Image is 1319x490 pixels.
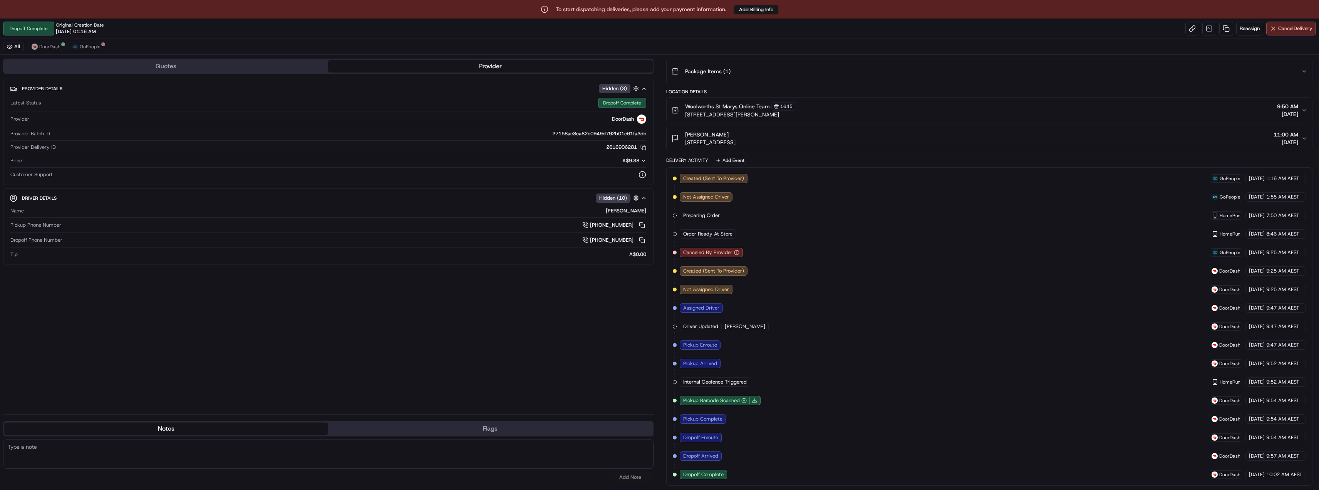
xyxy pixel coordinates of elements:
button: Reassign [1236,22,1263,35]
span: [DATE] [1277,110,1298,118]
span: [DATE] [1249,268,1265,274]
span: Dropoff Arrived [683,453,718,460]
span: [PHONE_NUMBER] [590,222,634,229]
button: HomeRun [1212,379,1240,385]
img: doordash_logo_v2.png [1212,434,1218,441]
span: 1645 [780,103,793,109]
button: Driver DetailsHidden (10) [10,192,647,204]
span: 9:25 AM AEST [1266,286,1299,293]
span: [DATE] [1249,194,1265,200]
span: [DATE] [1249,231,1265,237]
span: Provider Batch ID [10,130,50,137]
img: doordash_logo_v2.png [1212,268,1218,274]
span: Dropoff Enroute [683,434,718,441]
span: Pickup Barcode Scanned [683,397,740,404]
span: Order Ready At Store [683,231,732,237]
span: 27158ae8ca82c0949d792b01e61fa3dc [552,130,646,137]
img: gopeople_logo.png [1212,249,1218,256]
img: gopeople_logo.png [1212,175,1218,182]
span: HomeRun [1220,379,1240,385]
a: [PHONE_NUMBER] [582,221,646,229]
a: [PHONE_NUMBER] [582,236,646,244]
span: DoorDash [1219,360,1240,367]
img: doordash_logo_v2.png [637,115,646,124]
span: Pickup Phone Number [10,222,61,229]
span: 9:25 AM AEST [1266,249,1299,256]
span: Customer Support [10,171,53,178]
span: 9:47 AM AEST [1266,323,1299,330]
span: [STREET_ADDRESS] [685,138,736,146]
img: doordash_logo_v2.png [1212,342,1218,348]
span: [DATE] [1249,342,1265,349]
span: DoorDash [612,116,634,123]
span: Created (Sent To Provider) [683,175,744,182]
span: Dropoff Phone Number [10,237,62,244]
span: Package Items ( 1 ) [685,67,731,75]
span: Driver Details [22,195,57,201]
span: [DATE] [1249,175,1265,182]
span: Pickup Complete [683,416,722,423]
span: Not Assigned Driver [683,194,729,200]
span: Canceled By Provider [683,249,732,256]
span: DoorDash [1219,471,1240,478]
span: Dropoff Complete [683,471,724,478]
span: Created (Sent To Provider) [683,268,744,274]
span: 9:25 AM AEST [1266,268,1299,274]
span: Not Assigned Driver [683,286,729,293]
button: Hidden (10) [596,193,641,203]
button: Woolworths St Marys Online Team1645[STREET_ADDRESS][PERSON_NAME]9:50 AM[DATE] [667,98,1312,123]
img: gopeople_logo.png [1212,194,1218,200]
button: CancelDelivery [1266,22,1316,35]
span: 9:54 AM AEST [1266,434,1299,441]
span: 9:54 AM AEST [1266,397,1299,404]
img: doordash_logo_v2.png [1212,360,1218,367]
span: [DATE] [1249,323,1265,330]
span: 8:46 AM AEST [1266,231,1299,237]
button: Pickup Barcode Scanned [683,397,747,404]
span: 1:55 AM AEST [1266,194,1299,200]
span: DoorDash [1219,416,1240,422]
img: doordash_logo_v2.png [1212,305,1218,311]
span: Pickup Arrived [683,360,717,367]
span: A$9.38 [622,157,639,164]
div: A$0.00 [21,251,646,258]
span: [DATE] [1274,138,1298,146]
span: HomeRun [1220,231,1240,237]
span: [PERSON_NAME] [685,131,729,138]
span: Name [10,207,24,214]
span: [DATE] [1249,434,1265,441]
span: [DATE] 01:16 AM [56,28,96,35]
span: 9:57 AM AEST [1266,453,1299,460]
span: [PHONE_NUMBER] [590,237,634,244]
span: Cancel Delivery [1278,25,1312,32]
span: Woolworths St Marys Online Team [685,103,770,110]
div: Delivery Activity [666,157,708,163]
button: 2616906281 [606,144,646,151]
button: Flags [328,423,652,435]
button: Provider [328,60,652,72]
img: doordash_logo_v2.png [1212,397,1218,404]
span: Tip [10,251,18,258]
span: GoPeople [1220,249,1240,256]
span: [DATE] [1249,379,1265,386]
p: To start dispatching deliveries, please add your payment information. [556,5,726,13]
span: DoorDash [1219,305,1240,311]
span: GoPeople [80,44,101,50]
button: [PERSON_NAME][STREET_ADDRESS]11:00 AM[DATE] [667,126,1312,151]
button: Add Event [713,156,747,165]
span: [DATE] [1249,453,1265,460]
span: GoPeople [1220,194,1240,200]
span: Provider Details [22,86,62,92]
span: Price [10,157,22,164]
span: Assigned Driver [683,305,719,312]
span: GoPeople [1220,175,1240,182]
span: Latest Status [10,99,41,106]
button: Notes [4,423,328,435]
span: 9:47 AM AEST [1266,342,1299,349]
span: 9:54 AM AEST [1266,416,1299,423]
button: Quotes [4,60,328,72]
img: doordash_logo_v2.png [1212,453,1218,459]
button: Add Billing Info [734,5,778,14]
